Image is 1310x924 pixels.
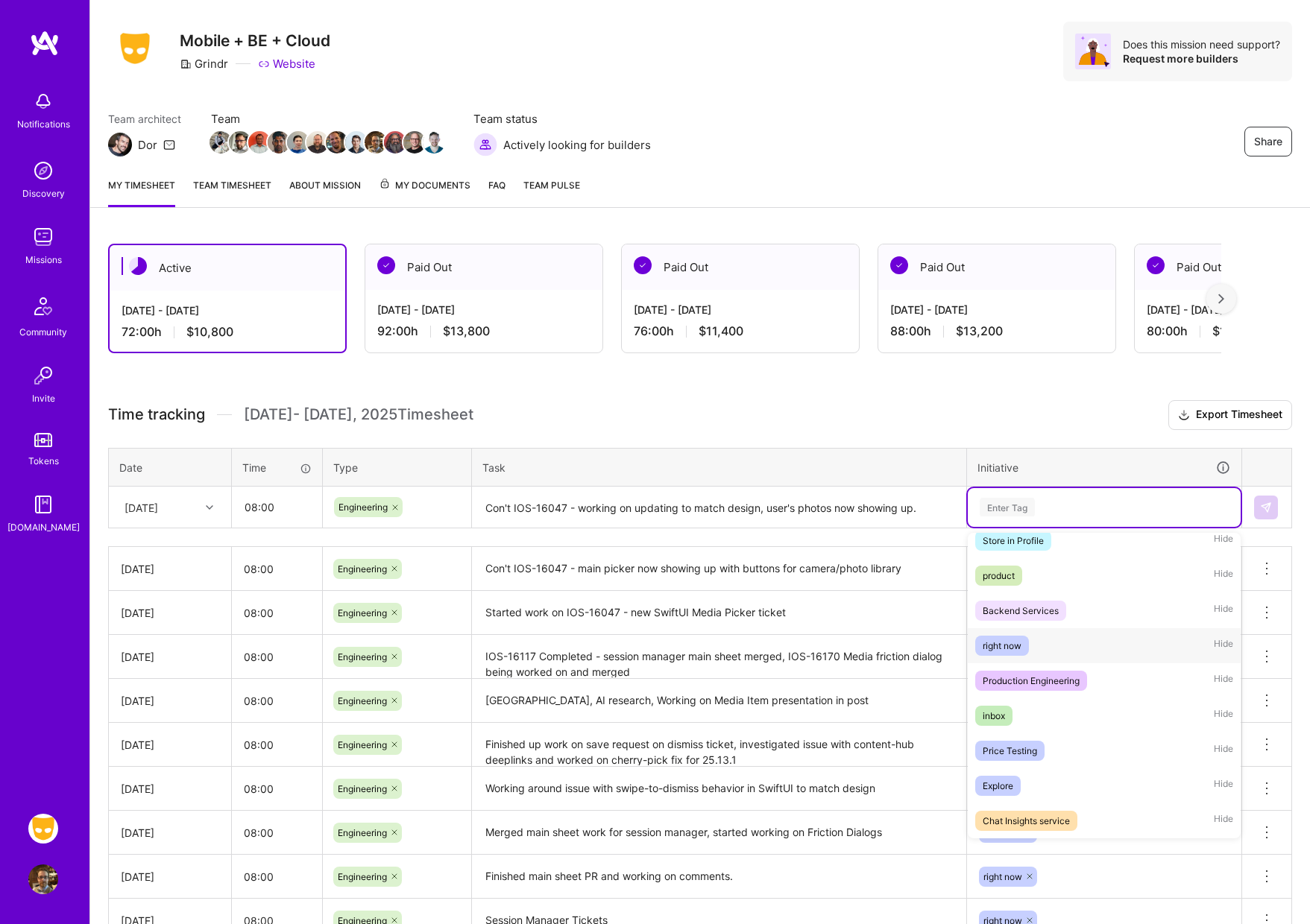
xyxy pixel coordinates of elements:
[308,130,327,155] a: Team Member Avatar
[1218,294,1224,304] img: right
[232,857,322,896] input: HH:MM
[634,302,847,317] div: [DATE] - [DATE]
[379,177,470,194] span: My Documents
[1178,408,1190,423] i: icon Download
[289,130,308,155] a: Team Member Avatar
[180,58,192,70] i: icon CompanyGray
[108,28,162,69] img: Company Logo
[121,605,219,621] div: [DATE]
[983,708,1005,724] div: inbox
[121,781,219,797] div: [DATE]
[138,137,157,153] div: Dor
[983,813,1070,829] div: Chat Insights service
[338,871,387,882] span: Engineering
[121,649,219,665] div: [DATE]
[25,814,62,844] a: Grindr: Mobile + BE + Cloud
[258,56,315,72] a: Website
[289,177,361,207] a: About Mission
[878,244,1115,290] div: Paid Out
[338,783,387,794] span: Engineering
[523,180,580,191] span: Team Pulse
[1123,37,1280,51] div: Does this mission need support?
[17,116,70,132] div: Notifications
[347,130,366,155] a: Team Member Avatar
[384,131,406,154] img: Team Member Avatar
[472,448,967,487] th: Task
[473,812,965,853] textarea: Merged main sheet work for session manager, started working on Friction Dialogs
[983,568,1015,583] div: product
[232,637,322,677] input: HH:MM
[211,111,444,127] span: Team
[25,252,62,268] div: Missions
[890,323,1103,339] div: 88:00 h
[983,871,1022,882] span: right now
[473,133,497,156] img: Actively looking for builders
[956,323,1003,339] span: $13,200
[488,177,506,207] a: FAQ
[121,825,219,841] div: [DATE]
[232,549,322,589] input: HH:MM
[1214,776,1233,796] span: Hide
[338,607,387,618] span: Engineering
[232,813,322,852] input: HH:MM
[211,130,230,155] a: Team Member Avatar
[503,137,651,153] span: Actively looking for builders
[983,827,1022,838] span: right now
[983,673,1080,689] div: Production Engineering
[28,864,58,894] img: User Avatar
[125,499,158,515] div: [DATE]
[385,130,405,155] a: Team Member Avatar
[28,453,59,469] div: Tokens
[1214,531,1233,551] span: Hide
[473,636,965,677] textarea: IOS-16117 Completed - session manager main sheet merged, IOS-16170 Media friction dialog being wo...
[338,651,387,662] span: Engineering
[473,724,965,765] textarea: Finished up work on save request on dismiss ticket, investigated issue with content-hub deeplinks...
[121,869,219,885] div: [DATE]
[977,459,1231,476] div: Initiative
[1214,706,1233,726] span: Hide
[210,131,232,154] img: Team Member Avatar
[232,593,322,633] input: HH:MM
[121,693,219,709] div: [DATE]
[338,563,387,575] span: Engineering
[109,448,232,487] th: Date
[242,460,312,475] div: Time
[206,504,213,511] i: icon Chevron
[122,324,333,340] div: 72:00 h
[983,638,1021,654] div: right now
[1214,636,1233,656] span: Hide
[108,111,181,127] span: Team architect
[28,222,58,252] img: teamwork
[268,131,290,154] img: Team Member Avatar
[377,256,395,274] img: Paid Out
[890,302,1103,317] div: [DATE] - [DATE]
[28,361,58,390] img: Invite
[622,244,859,290] div: Paid Out
[110,245,345,291] div: Active
[122,303,333,318] div: [DATE] - [DATE]
[230,130,250,155] a: Team Member Avatar
[377,323,591,339] div: 92:00 h
[163,139,175,151] i: icon Mail
[28,86,58,116] img: bell
[108,177,175,207] a: My timesheet
[28,490,58,519] img: guide book
[28,814,58,844] img: Grindr: Mobile + BE + Cloud
[327,130,347,155] a: Team Member Avatar
[1260,501,1272,513] img: Submit
[699,323,743,339] span: $11,400
[28,156,58,186] img: discovery
[1214,811,1233,831] span: Hide
[405,130,424,155] a: Team Member Avatar
[1214,741,1233,761] span: Hide
[306,131,329,154] img: Team Member Avatar
[983,603,1059,618] div: Backend Services
[1212,323,1259,339] span: $12,000
[232,681,322,721] input: HH:MM
[366,130,385,155] a: Team Member Avatar
[25,864,62,894] a: User Avatar
[30,30,60,57] img: logo
[326,131,348,154] img: Team Member Avatar
[338,695,387,706] span: Engineering
[424,130,444,155] a: Team Member Avatar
